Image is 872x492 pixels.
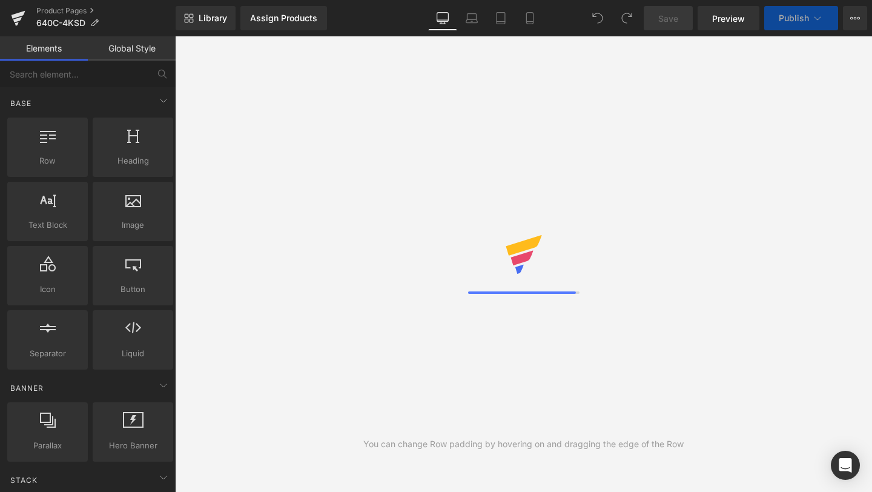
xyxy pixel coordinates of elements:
[96,439,170,452] span: Hero Banner
[88,36,176,61] a: Global Style
[11,347,84,360] span: Separator
[96,155,170,167] span: Heading
[428,6,457,30] a: Desktop
[764,6,838,30] button: Publish
[363,437,684,451] div: You can change Row padding by hovering on and dragging the edge of the Row
[199,13,227,24] span: Library
[486,6,515,30] a: Tablet
[457,6,486,30] a: Laptop
[11,439,84,452] span: Parallax
[9,98,33,109] span: Base
[615,6,639,30] button: Redo
[11,219,84,231] span: Text Block
[658,12,678,25] span: Save
[712,12,745,25] span: Preview
[250,13,317,23] div: Assign Products
[9,382,45,394] span: Banner
[96,219,170,231] span: Image
[11,155,84,167] span: Row
[515,6,544,30] a: Mobile
[36,6,176,16] a: Product Pages
[698,6,759,30] a: Preview
[36,18,85,28] span: 640C-4KSD
[586,6,610,30] button: Undo
[96,283,170,296] span: Button
[831,451,860,480] div: Open Intercom Messenger
[176,6,236,30] a: New Library
[843,6,867,30] button: More
[9,474,39,486] span: Stack
[779,13,809,23] span: Publish
[11,283,84,296] span: Icon
[96,347,170,360] span: Liquid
